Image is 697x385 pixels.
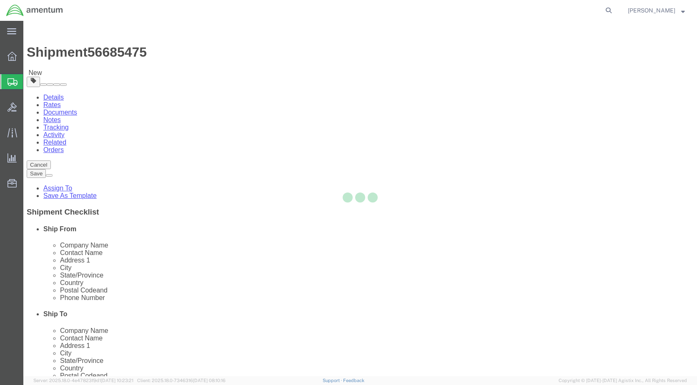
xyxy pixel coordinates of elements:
span: Copyright © [DATE]-[DATE] Agistix Inc., All Rights Reserved [559,377,687,384]
button: [PERSON_NAME] [627,5,685,15]
a: Feedback [343,378,364,383]
span: Nolan Babbie [628,6,675,15]
img: logo [6,4,63,17]
span: Client: 2025.18.0-7346316 [137,378,226,383]
span: [DATE] 08:10:16 [193,378,226,383]
span: [DATE] 10:23:21 [101,378,133,383]
a: Support [323,378,343,383]
span: Server: 2025.18.0-4e47823f9d1 [33,378,133,383]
